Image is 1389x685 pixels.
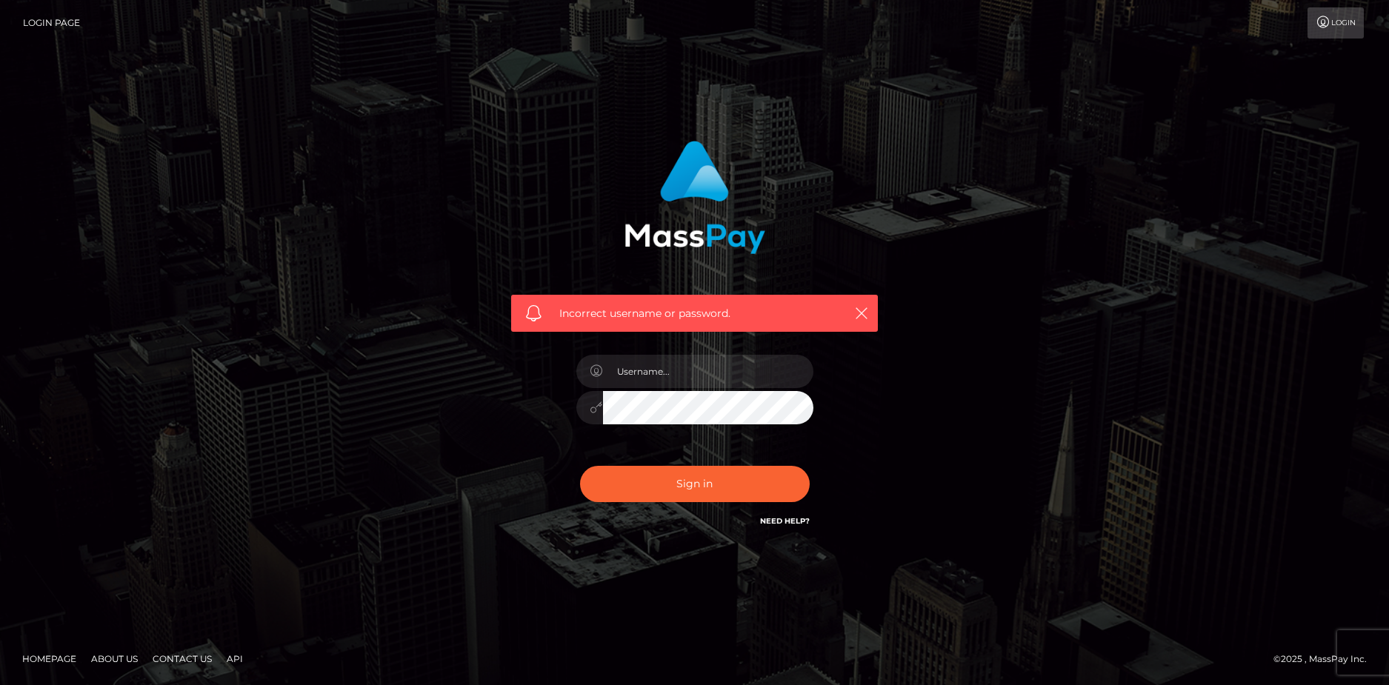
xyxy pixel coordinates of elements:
[85,647,144,670] a: About Us
[624,141,765,254] img: MassPay Login
[221,647,249,670] a: API
[1308,7,1364,39] a: Login
[147,647,218,670] a: Contact Us
[23,7,80,39] a: Login Page
[760,516,810,526] a: Need Help?
[559,306,830,321] span: Incorrect username or password.
[603,355,813,388] input: Username...
[16,647,82,670] a: Homepage
[1273,651,1378,667] div: © 2025 , MassPay Inc.
[580,466,810,502] button: Sign in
